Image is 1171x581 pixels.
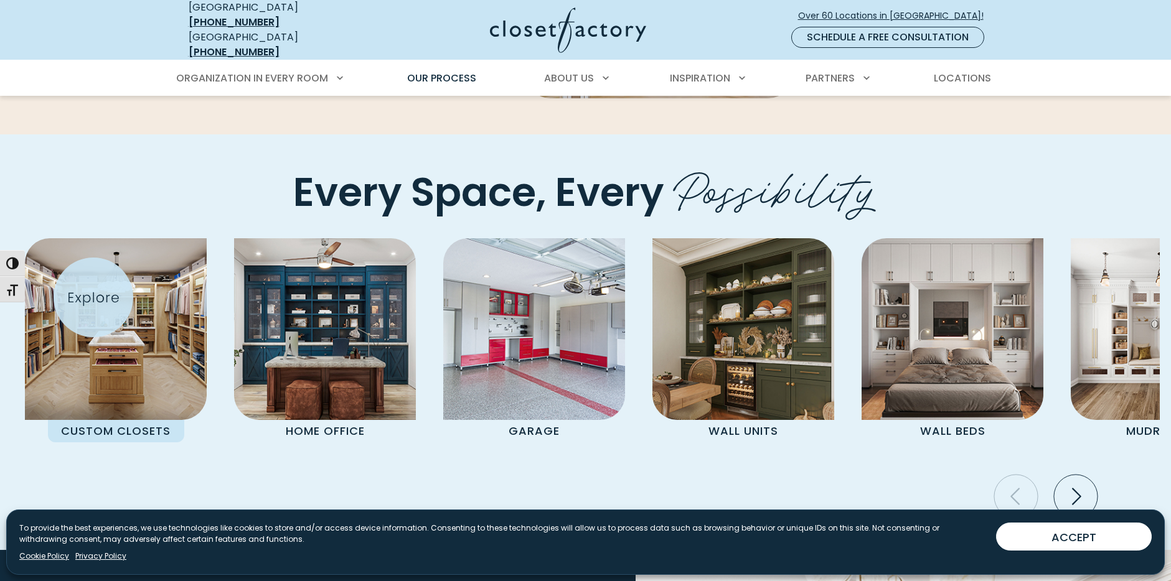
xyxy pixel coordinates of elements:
span: Locations [934,71,991,85]
img: Wall Bed [862,238,1043,420]
a: Wall unit Wall Units [639,238,848,443]
span: About Us [544,71,594,85]
p: Custom Closets [48,420,184,443]
a: Schedule a Free Consultation [791,27,984,48]
span: Possibility [673,149,878,221]
span: Over 60 Locations in [GEOGRAPHIC_DATA]! [798,9,994,22]
a: [PHONE_NUMBER] [189,15,280,29]
a: Wall Bed Wall Beds [848,238,1057,443]
p: Wall Units [675,420,812,443]
span: Inspiration [670,71,730,85]
span: Organization in Every Room [176,71,328,85]
nav: Primary Menu [167,61,1004,96]
span: Every [555,165,664,220]
a: Garage Cabinets Garage [430,238,639,443]
span: Every Space, [293,165,546,220]
p: To provide the best experiences, we use technologies like cookies to store and/or access device i... [19,523,986,545]
p: Home Office [257,420,393,443]
a: Privacy Policy [75,551,126,562]
a: [PHONE_NUMBER] [189,45,280,59]
button: ACCEPT [996,523,1152,551]
span: Partners [806,71,855,85]
img: Closet Factory Logo [490,7,646,53]
img: Home Office featuring desk and custom cabinetry [234,238,416,420]
a: Home Office featuring desk and custom cabinetry Home Office [220,238,430,443]
img: Garage Cabinets [443,238,625,420]
a: Over 60 Locations in [GEOGRAPHIC_DATA]! [797,5,994,27]
p: Wall Beds [885,420,1021,443]
button: Previous slide [989,470,1043,523]
div: [GEOGRAPHIC_DATA] [189,30,369,60]
a: Custom Closet with island Custom Closets [11,238,220,443]
img: Wall unit [652,238,834,420]
button: Next slide [1049,470,1103,523]
p: Garage [466,420,603,443]
a: Cookie Policy [19,551,69,562]
span: Our Process [407,71,476,85]
img: Custom Closet with island [25,238,207,420]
